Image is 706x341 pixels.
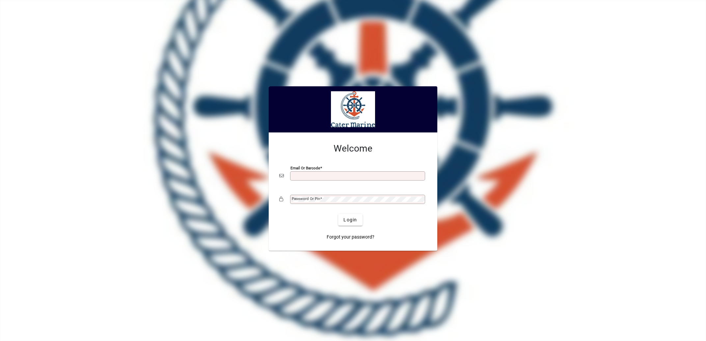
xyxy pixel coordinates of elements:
[292,196,320,201] mat-label: Password or Pin
[324,231,377,243] a: Forgot your password?
[338,214,362,226] button: Login
[343,216,357,223] span: Login
[327,234,374,241] span: Forgot your password?
[290,166,320,170] mat-label: Email or Barcode
[279,143,427,154] h2: Welcome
